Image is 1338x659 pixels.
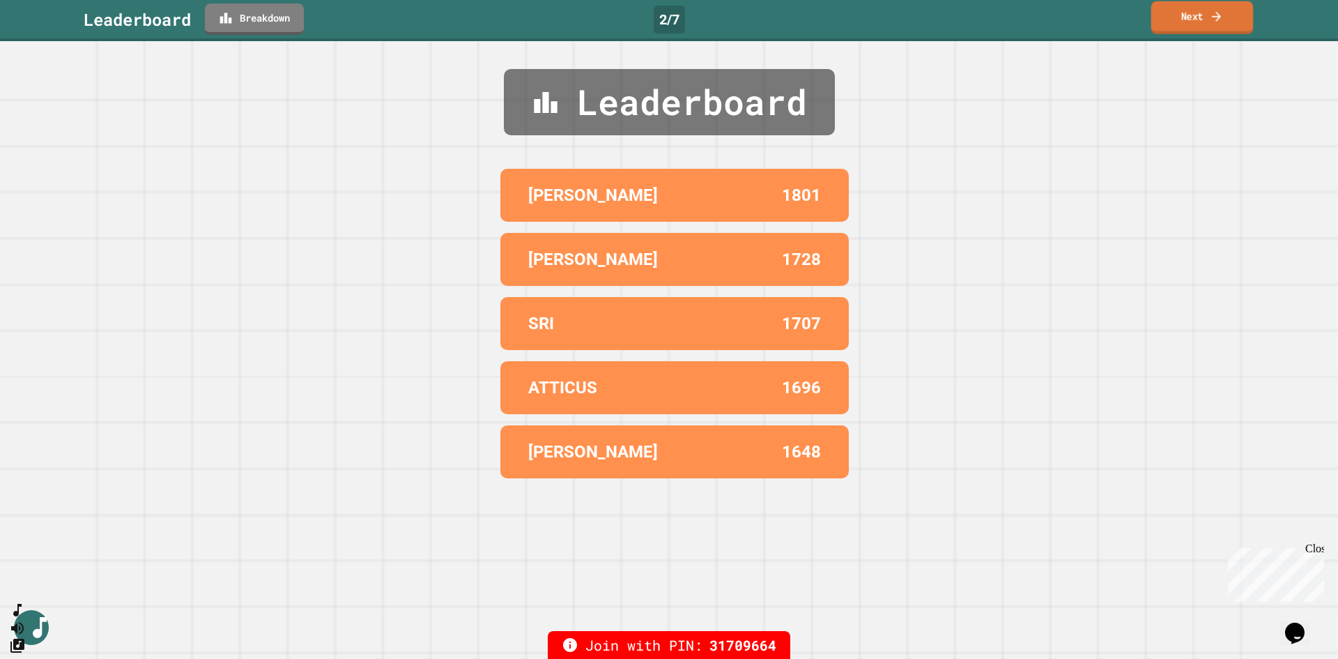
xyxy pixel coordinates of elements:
[782,247,821,272] p: 1728
[528,375,597,400] p: ATTICUS
[782,439,821,464] p: 1648
[84,7,191,32] div: Leaderboard
[6,6,96,89] div: Chat with us now!Close
[654,6,685,33] div: 2 / 7
[504,69,835,135] div: Leaderboard
[1222,543,1324,602] iframe: chat widget
[548,631,790,659] div: Join with PIN:
[782,183,821,208] p: 1801
[709,635,776,656] span: 31709664
[528,311,554,336] p: SRI
[528,247,658,272] p: [PERSON_NAME]
[1279,603,1324,645] iframe: chat widget
[205,3,304,35] a: Breakdown
[9,602,26,619] button: SpeedDial basic example
[782,311,821,336] p: 1707
[528,439,658,464] p: [PERSON_NAME]
[9,619,26,637] button: Mute music
[9,637,26,654] button: Change Music
[1151,1,1254,34] a: Next
[528,183,658,208] p: [PERSON_NAME]
[782,375,821,400] p: 1696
